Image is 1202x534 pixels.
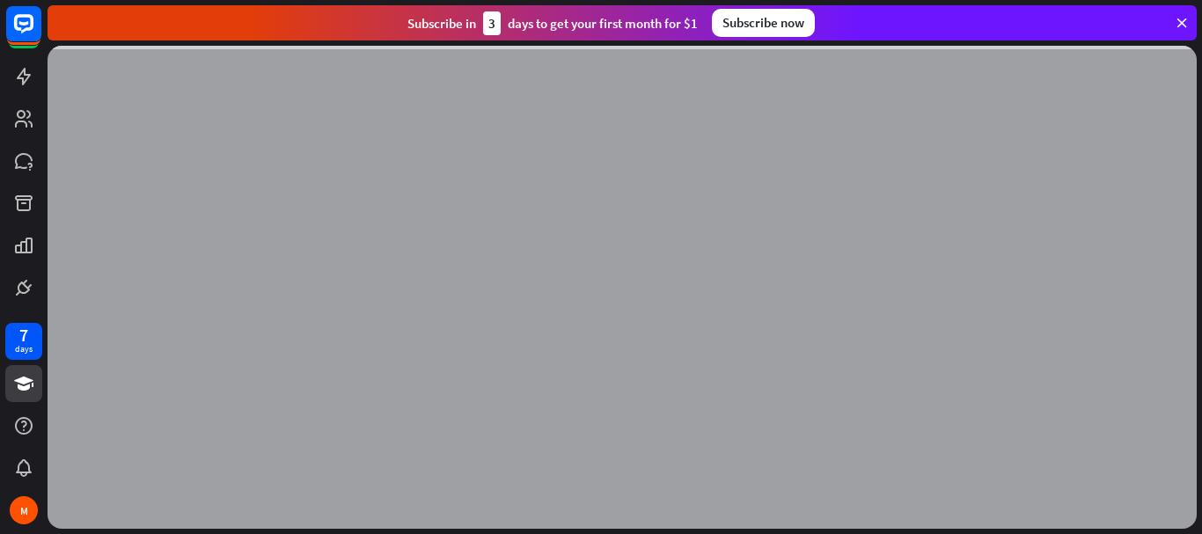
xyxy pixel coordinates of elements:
div: 7 [19,327,28,343]
a: 7 days [5,323,42,360]
div: Subscribe in days to get your first month for $1 [407,11,698,35]
div: 3 [483,11,501,35]
div: M [10,496,38,524]
div: days [15,343,33,355]
div: Subscribe now [712,9,815,37]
